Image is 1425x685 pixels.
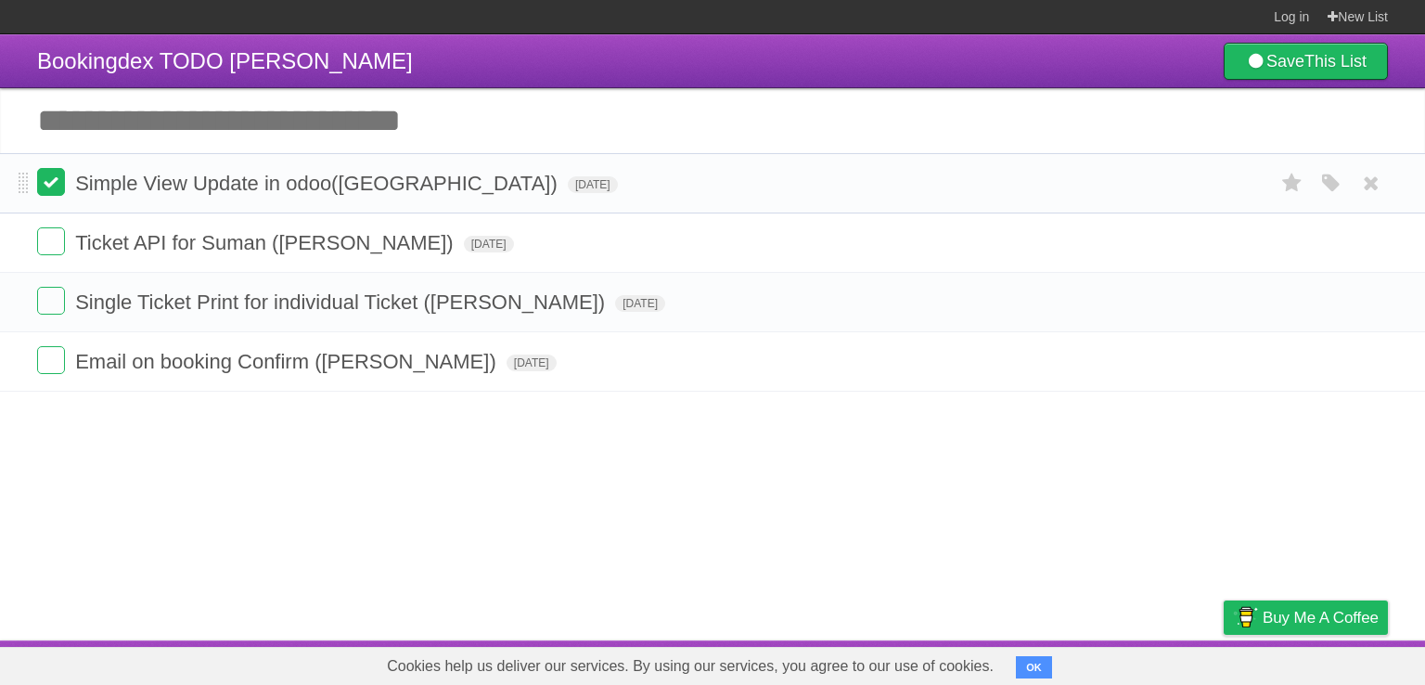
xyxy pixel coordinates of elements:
label: Done [37,287,65,315]
span: Email on booking Confirm ([PERSON_NAME]) [75,350,501,373]
button: OK [1016,656,1052,679]
span: [DATE] [615,295,665,312]
a: SaveThis List [1224,43,1388,80]
a: Privacy [1200,645,1248,680]
span: Buy me a coffee [1263,601,1379,634]
span: Ticket API for Suman ([PERSON_NAME]) [75,231,458,254]
label: Done [37,346,65,374]
span: Cookies help us deliver our services. By using our services, you agree to our use of cookies. [368,648,1012,685]
span: Single Ticket Print for individual Ticket ([PERSON_NAME]) [75,291,610,314]
label: Done [37,227,65,255]
span: [DATE] [507,355,557,371]
span: [DATE] [464,236,514,252]
a: Suggest a feature [1271,645,1388,680]
img: Buy me a coffee [1233,601,1258,633]
b: This List [1304,52,1367,71]
span: [DATE] [568,176,618,193]
a: Developers [1038,645,1113,680]
a: Terms [1136,645,1177,680]
a: About [977,645,1016,680]
label: Star task [1275,168,1310,199]
a: Buy me a coffee [1224,601,1388,635]
label: Done [37,168,65,196]
span: Simple View Update in odoo([GEOGRAPHIC_DATA]) [75,172,562,195]
span: Bookingdex TODO [PERSON_NAME] [37,48,413,73]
